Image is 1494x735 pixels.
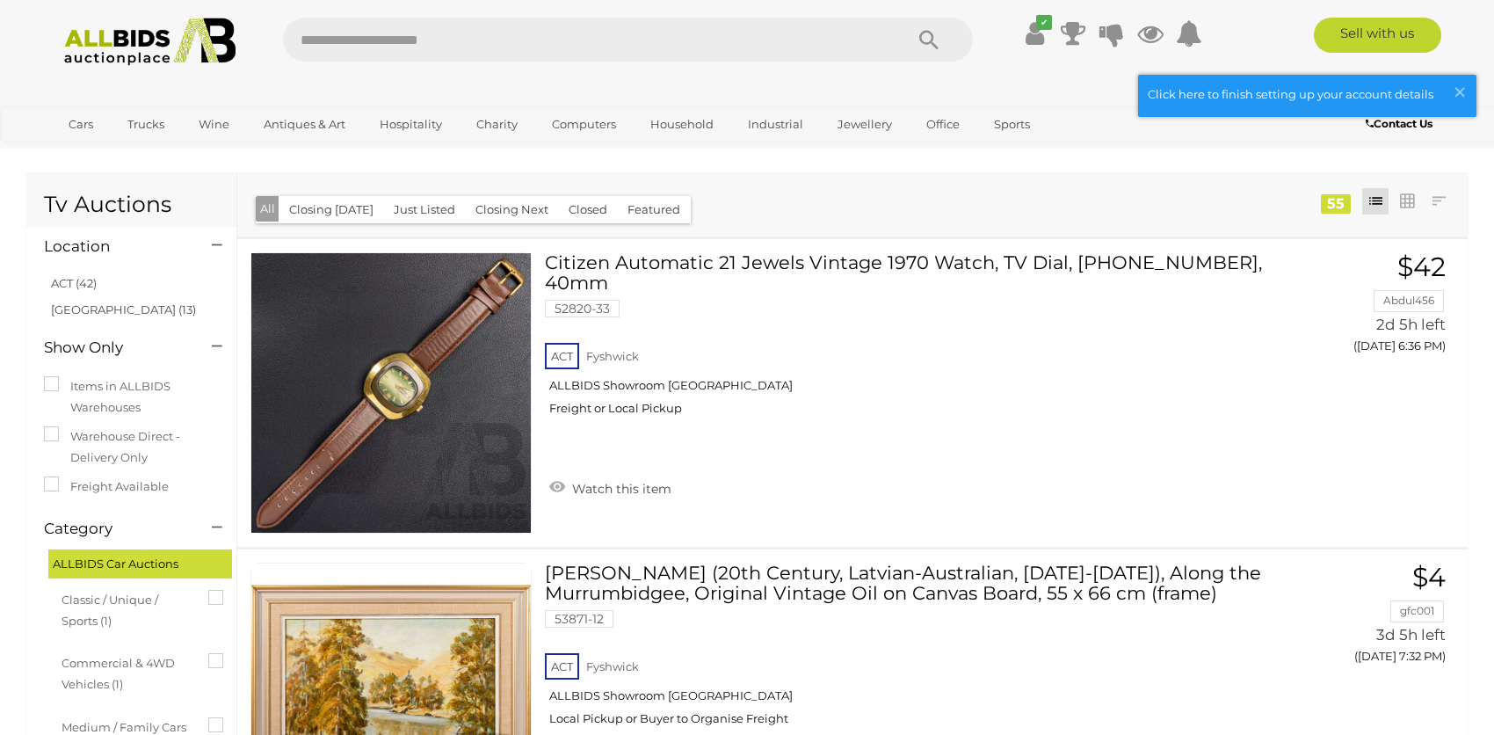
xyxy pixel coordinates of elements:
h4: Show Only [44,339,185,356]
button: All [256,196,279,222]
label: Freight Available [44,477,169,497]
h4: Location [44,238,185,255]
a: Hospitality [368,110,453,139]
a: ACT (42) [51,276,97,290]
a: Wine [187,110,241,139]
a: Household [639,110,725,139]
span: $42 [1397,251,1446,283]
span: Commercial & 4WD Vehicles (1) [62,649,193,695]
h4: Category [44,520,185,537]
b: Contact Us [1366,117,1432,130]
span: Watch this item [568,481,671,497]
h1: Tv Auctions [44,193,219,217]
a: Sports [983,110,1041,139]
a: Contact Us [1366,114,1437,134]
i: ✔ [1036,15,1052,30]
a: Trucks [116,110,176,139]
a: [GEOGRAPHIC_DATA] [57,139,205,168]
button: Closing Next [465,196,559,223]
a: ✔ [1021,18,1048,49]
a: Cars [57,110,105,139]
a: $4 gfc001 3d 5h left ([DATE] 7:32 PM) [1276,563,1450,673]
a: Computers [540,110,627,139]
div: ALLBIDS Car Auctions [48,549,232,579]
span: $4 [1412,561,1446,593]
label: Warehouse Direct - Delivery Only [44,426,219,468]
button: Featured [617,196,691,223]
button: Search [885,18,973,62]
a: $42 Abdul456 2d 5h left ([DATE] 6:36 PM) [1276,252,1450,362]
a: Sell with us [1314,18,1441,53]
label: Items in ALLBIDS Warehouses [44,376,219,418]
a: [GEOGRAPHIC_DATA] (13) [51,302,196,317]
button: Closed [558,196,618,223]
span: Classic / Unique / Sports (1) [62,586,193,631]
a: Watch this item [545,474,676,500]
div: 55 [1321,194,1351,214]
a: Antiques & Art [252,110,357,139]
img: Allbids.com.au [54,18,245,66]
a: Citizen Automatic 21 Jewels Vintage 1970 Watch, TV Dial, [PHONE_NUMBER], 40mm 52820-33 ACT Fyshwi... [558,252,1250,429]
a: Jewellery [826,110,903,139]
span: × [1452,75,1468,109]
a: Charity [465,110,529,139]
button: Closing [DATE] [279,196,384,223]
button: Just Listed [383,196,466,223]
a: Office [915,110,971,139]
a: Industrial [736,110,815,139]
